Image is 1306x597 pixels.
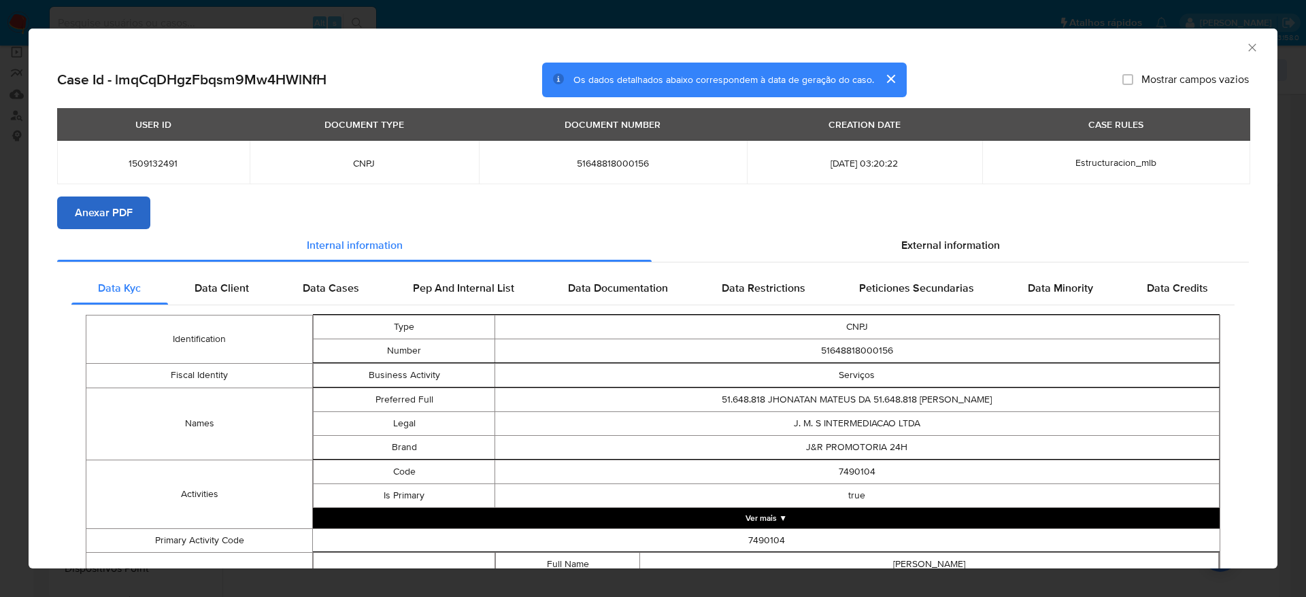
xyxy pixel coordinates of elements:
div: Detailed info [57,229,1249,262]
td: Serviços [495,363,1219,387]
td: Activities [86,460,313,528]
div: CASE RULES [1080,113,1152,136]
td: Names [86,388,313,460]
td: 7490104 [495,460,1219,483]
span: Data Documentation [568,280,668,296]
td: Number [314,339,495,362]
td: Type [314,315,495,339]
button: cerrar [874,63,907,95]
span: Mostrar campos vazios [1141,73,1249,86]
input: Mostrar campos vazios [1122,74,1133,85]
td: 7490104 [313,528,1220,552]
span: Data Kyc [98,280,141,296]
td: Preferred Full [314,388,495,411]
span: Data Cases [303,280,359,296]
span: Anexar PDF [75,198,133,228]
div: closure-recommendation-modal [29,29,1277,568]
button: Expand array [313,508,1220,528]
td: true [495,483,1219,507]
span: CNPJ [266,157,463,169]
div: DOCUMENT NUMBER [556,113,669,136]
div: USER ID [127,113,180,136]
span: Data Credits [1147,280,1208,296]
td: Is Primary [314,483,495,507]
span: Data Minority [1028,280,1093,296]
td: Fiscal Identity [86,363,313,388]
td: J&R PROMOTORIA 24H [495,435,1219,459]
td: Business Activity [314,363,495,387]
td: CNPJ [495,315,1219,339]
span: Estructuracion_mlb [1075,156,1156,169]
div: DOCUMENT TYPE [316,113,412,136]
h2: Case Id - lmqCqDHgzFbqsm9Mw4HWlNfH [57,71,326,88]
td: Brand [314,435,495,459]
span: 1509132491 [73,157,233,169]
div: CREATION DATE [820,113,909,136]
td: Identification [86,315,313,363]
td: Primary Activity Code [86,528,313,552]
span: Peticiones Secundarias [859,280,974,296]
button: Fechar a janela [1245,41,1258,53]
td: J. M. S INTERMEDIACAO LTDA [495,411,1219,435]
td: 51648818000156 [495,339,1219,362]
td: Code [314,460,495,483]
span: Pep And Internal List [413,280,514,296]
td: Legal [314,411,495,435]
td: [PERSON_NAME] [640,552,1219,576]
span: Data Restrictions [722,280,805,296]
span: Os dados detalhados abaixo correspondem à data de geração do caso. [573,73,874,86]
span: Internal information [307,237,403,253]
span: [DATE] 03:20:22 [763,157,967,169]
td: 51.648.818 JHONATAN MATEUS DA 51.648.818 [PERSON_NAME] [495,388,1219,411]
span: 51648818000156 [495,157,731,169]
td: Full Name [495,552,640,576]
span: External information [901,237,1000,253]
span: Data Client [195,280,249,296]
button: Anexar PDF [57,197,150,229]
div: Detailed internal info [71,272,1235,305]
